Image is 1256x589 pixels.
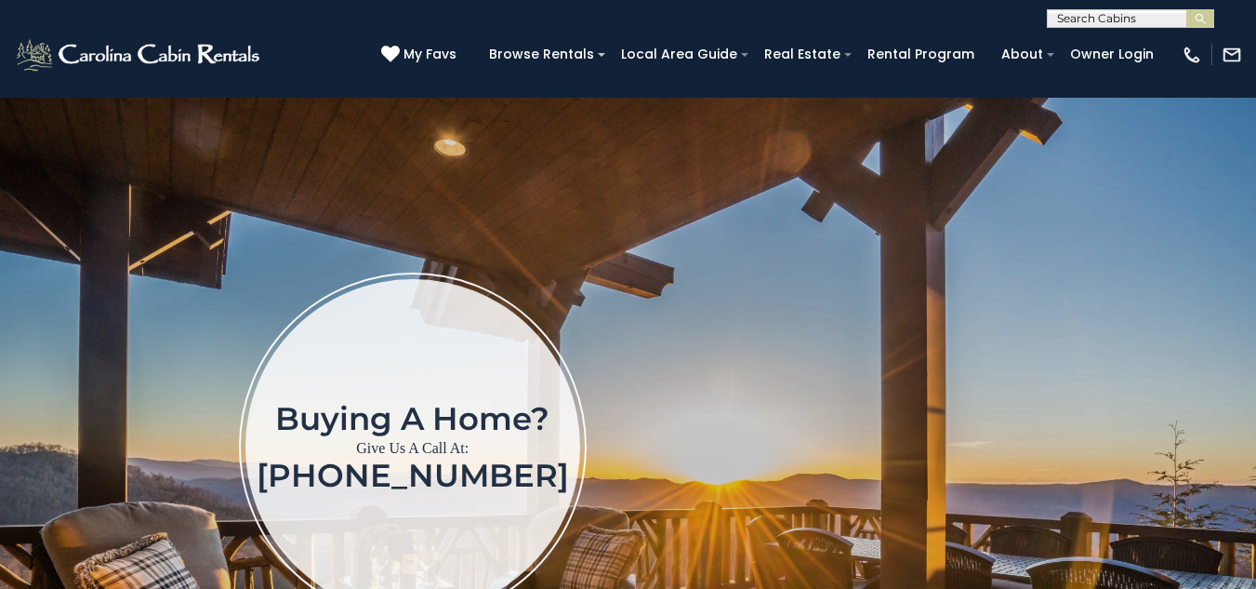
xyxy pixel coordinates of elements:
[1182,45,1202,65] img: phone-regular-white.png
[403,45,456,64] span: My Favs
[381,45,461,65] a: My Favs
[858,40,984,69] a: Rental Program
[992,40,1052,69] a: About
[257,402,569,435] h1: Buying a home?
[612,40,747,69] a: Local Area Guide
[14,36,265,74] img: White-1-2.png
[480,40,603,69] a: Browse Rentals
[257,435,569,462] p: Give Us A Call At:
[1061,40,1163,69] a: Owner Login
[1222,45,1242,65] img: mail-regular-white.png
[755,40,850,69] a: Real Estate
[257,456,569,495] a: [PHONE_NUMBER]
